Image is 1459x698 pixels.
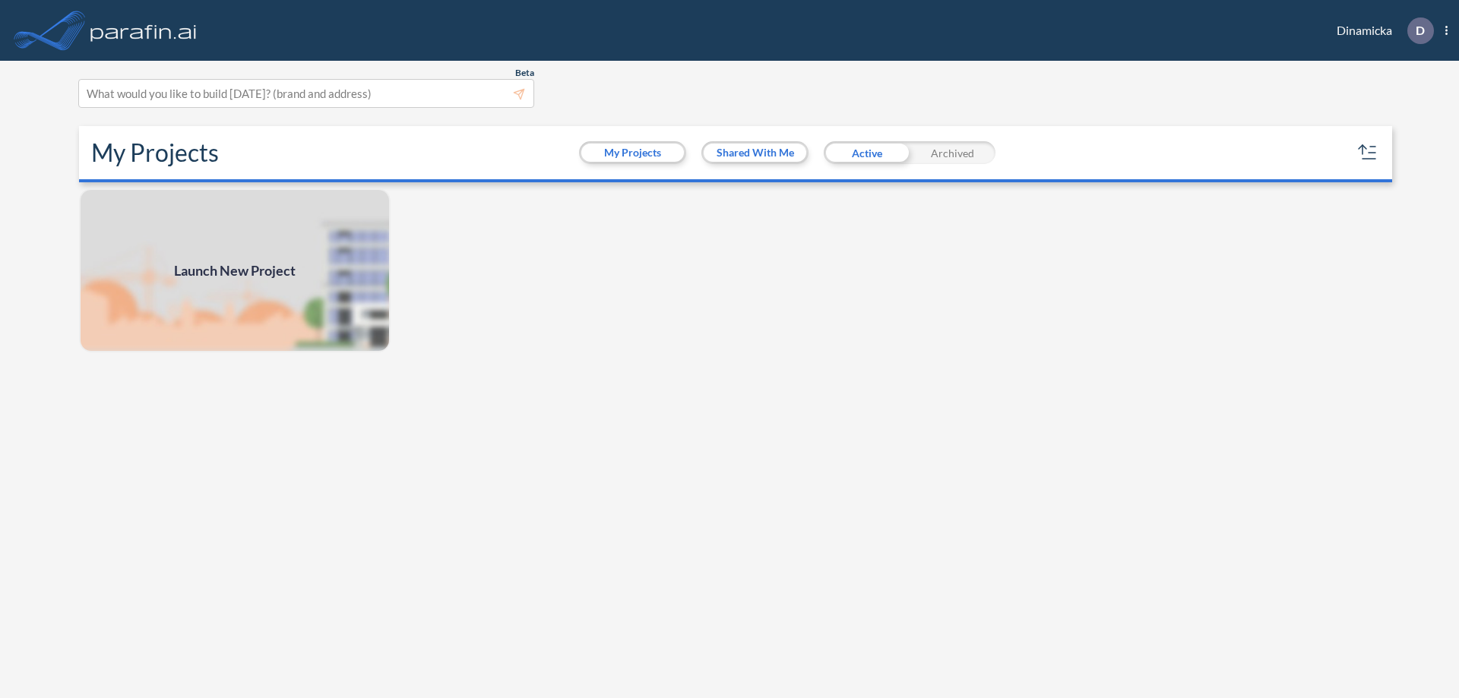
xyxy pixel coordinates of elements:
[581,144,684,162] button: My Projects
[1416,24,1425,37] p: D
[79,188,391,352] a: Launch New Project
[174,261,296,281] span: Launch New Project
[91,138,219,167] h2: My Projects
[515,67,534,79] span: Beta
[79,188,391,352] img: add
[87,15,200,46] img: logo
[704,144,806,162] button: Shared With Me
[1356,141,1380,165] button: sort
[824,141,910,164] div: Active
[1314,17,1448,44] div: Dinamicka
[910,141,995,164] div: Archived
